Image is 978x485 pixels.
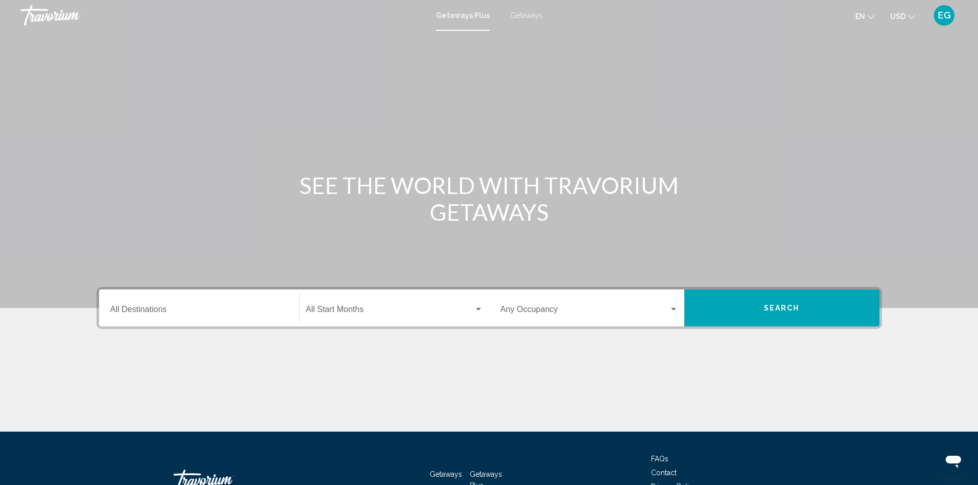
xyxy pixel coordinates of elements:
span: en [855,12,865,21]
div: Search widget [99,289,879,326]
span: Search [764,304,800,313]
a: Getaways [510,11,543,20]
button: Search [684,289,879,326]
button: Change currency [890,9,915,24]
a: Contact [651,469,677,477]
span: USD [890,12,906,21]
span: EG [938,10,951,21]
h1: SEE THE WORLD WITH TRAVORIUM GETAWAYS [297,172,682,225]
a: Getaways Plus [436,11,490,20]
a: Travorium [21,5,426,26]
a: FAQs [651,455,668,463]
button: Change language [855,9,875,24]
iframe: Button to launch messaging window [937,444,970,477]
button: User Menu [931,5,957,26]
a: Getaways [430,470,462,478]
